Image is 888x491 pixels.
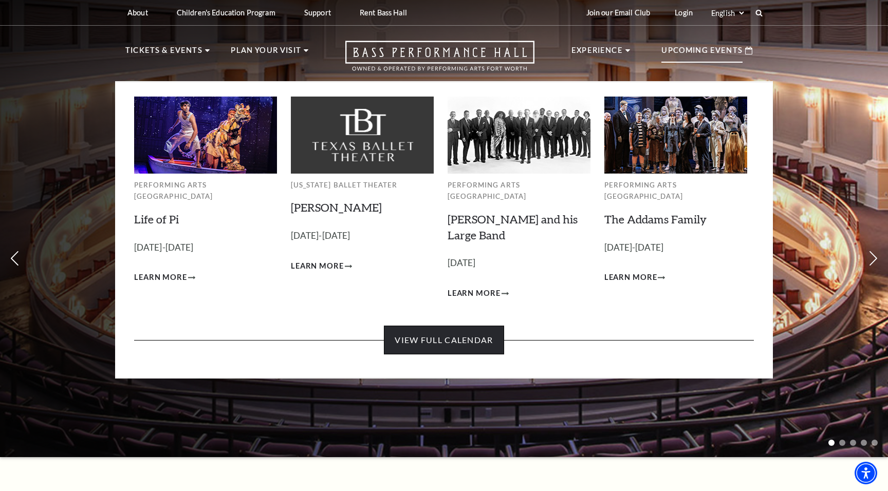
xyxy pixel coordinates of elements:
a: Learn More The Addams Family [604,271,665,284]
p: Children's Education Program [177,8,275,17]
a: [PERSON_NAME] [291,200,382,214]
a: The Addams Family [604,212,707,226]
p: Performing Arts [GEOGRAPHIC_DATA] [448,179,590,202]
span: Learn More [604,271,657,284]
span: Learn More [291,260,344,273]
p: Experience [571,44,623,63]
img: Performing Arts Fort Worth [448,97,590,173]
a: Learn More Life of Pi [134,271,195,284]
img: Performing Arts Fort Worth [604,97,747,173]
a: Learn More Lyle Lovett and his Large Band [448,287,509,300]
select: Select: [709,8,746,18]
p: Tickets & Events [125,44,202,63]
span: Learn More [134,271,187,284]
a: View Full Calendar [384,326,504,354]
a: Open this option [308,41,571,81]
p: Performing Arts [GEOGRAPHIC_DATA] [134,179,277,202]
p: Support [304,8,331,17]
p: [US_STATE] Ballet Theater [291,179,434,191]
p: [DATE]-[DATE] [291,229,434,243]
p: [DATE]-[DATE] [604,240,747,255]
img: Performing Arts Fort Worth [134,97,277,173]
div: Accessibility Menu [855,462,877,484]
p: Performing Arts [GEOGRAPHIC_DATA] [604,179,747,202]
p: [DATE] [448,256,590,271]
p: Rent Bass Hall [360,8,407,17]
p: Plan Your Visit [231,44,301,63]
p: About [127,8,148,17]
a: Life of Pi [134,212,179,226]
a: Learn More Peter Pan [291,260,352,273]
a: [PERSON_NAME] and his Large Band [448,212,578,242]
img: Texas Ballet Theater [291,97,434,173]
p: Upcoming Events [661,44,743,63]
p: [DATE]-[DATE] [134,240,277,255]
span: Learn More [448,287,501,300]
